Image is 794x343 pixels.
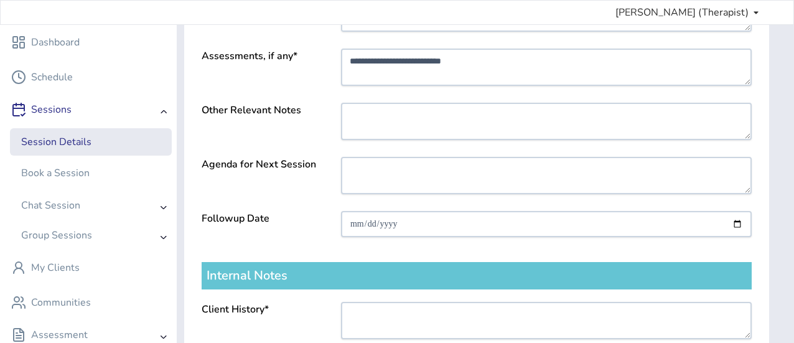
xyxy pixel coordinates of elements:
div: Sessions [11,103,72,116]
div: Chat Session [21,199,80,212]
div: Assessments, if any* [202,49,341,98]
img: angle-right.svg [161,206,167,210]
img: angle-right.svg [161,110,167,114]
div: Assessment [11,329,88,341]
div: Followup Date [202,211,341,250]
div: Agenda for Next Session [202,157,341,206]
div: Communities [31,295,91,310]
div: Session Details [21,134,91,149]
div: Book a Session [21,166,90,181]
div: Schedule [31,70,73,85]
span: [PERSON_NAME] (Therapist) [615,5,749,20]
div: Dashboard [31,35,80,50]
div: Internal Notes [202,262,752,289]
div: Group Sessions [21,229,92,242]
img: angle-right.svg [161,236,167,240]
div: Other Relevant Notes [202,103,341,152]
img: angle-right.svg [161,336,167,339]
div: My Clients [31,260,80,275]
